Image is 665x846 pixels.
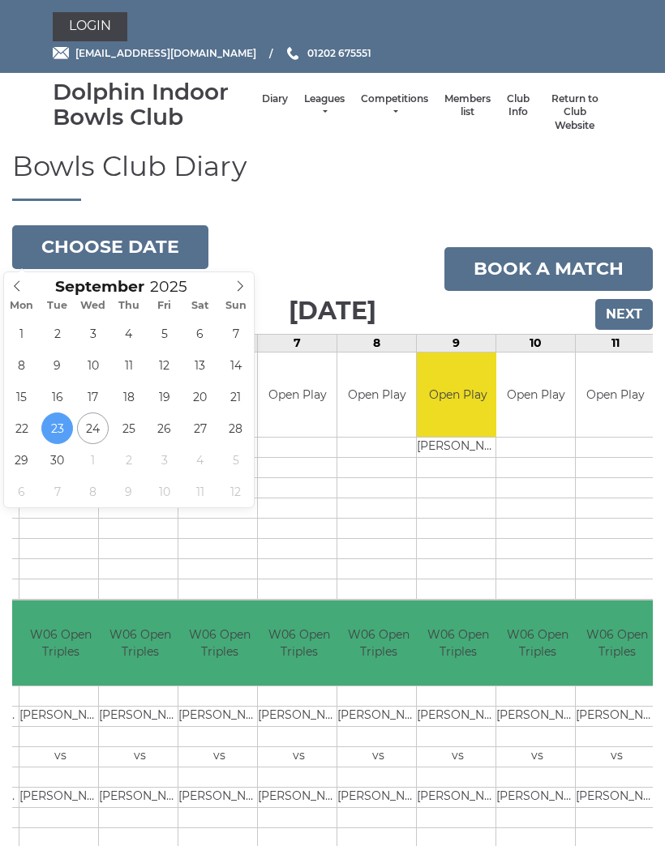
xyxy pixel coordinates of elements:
[417,746,499,767] td: vs
[12,152,653,200] h1: Bowls Club Diary
[304,92,345,119] a: Leagues
[417,706,499,726] td: [PERSON_NAME]
[77,318,109,349] span: September 3, 2025
[178,746,260,767] td: vs
[337,334,417,352] td: 8
[19,600,101,686] td: W06 Open Triples
[218,301,254,311] span: Sun
[258,746,340,767] td: vs
[361,92,428,119] a: Competitions
[53,12,127,41] a: Login
[417,334,496,352] td: 9
[113,476,144,507] span: October 9, 2025
[41,381,73,412] span: September 16, 2025
[41,476,73,507] span: October 7, 2025
[6,444,37,476] span: September 29, 2025
[40,301,75,311] span: Tue
[75,47,256,59] span: [EMAIL_ADDRESS][DOMAIN_NAME]
[576,787,658,807] td: [PERSON_NAME]
[496,352,575,438] td: Open Play
[41,349,73,381] span: September 9, 2025
[178,706,260,726] td: [PERSON_NAME]
[19,706,101,726] td: [PERSON_NAME]
[417,352,499,438] td: Open Play
[496,746,578,767] td: vs
[19,787,101,807] td: [PERSON_NAME]
[287,47,298,60] img: Phone us
[507,92,530,119] a: Club Info
[6,476,37,507] span: October 6, 2025
[41,412,73,444] span: September 23, 2025
[417,787,499,807] td: [PERSON_NAME]
[99,706,181,726] td: [PERSON_NAME]
[99,600,181,686] td: W06 Open Triples
[220,381,251,412] span: September 21, 2025
[220,318,251,349] span: September 7, 2025
[258,706,340,726] td: [PERSON_NAME]
[53,79,254,130] div: Dolphin Indoor Bowls Club
[307,47,371,59] span: 01202 675551
[19,746,101,767] td: vs
[113,412,144,444] span: September 25, 2025
[337,706,419,726] td: [PERSON_NAME]
[595,299,653,330] input: Next
[178,787,260,807] td: [PERSON_NAME]
[262,92,288,106] a: Diary
[148,444,180,476] span: October 3, 2025
[113,349,144,381] span: September 11, 2025
[285,45,371,61] a: Phone us 01202 675551
[53,47,69,59] img: Email
[148,349,180,381] span: September 12, 2025
[41,444,73,476] span: September 30, 2025
[496,600,578,686] td: W06 Open Triples
[444,92,491,119] a: Members list
[6,412,37,444] span: September 22, 2025
[220,349,251,381] span: September 14, 2025
[576,600,658,686] td: W06 Open Triples
[77,349,109,381] span: September 10, 2025
[258,787,340,807] td: [PERSON_NAME]
[337,600,419,686] td: W06 Open Triples
[337,746,419,767] td: vs
[576,352,654,438] td: Open Play
[220,444,251,476] span: October 5, 2025
[444,247,653,291] a: Book a match
[77,381,109,412] span: September 17, 2025
[6,318,37,349] span: September 1, 2025
[12,225,208,269] button: Choose date
[75,301,111,311] span: Wed
[148,412,180,444] span: September 26, 2025
[258,334,337,352] td: 7
[576,746,658,767] td: vs
[77,444,109,476] span: October 1, 2025
[148,476,180,507] span: October 10, 2025
[144,277,208,296] input: Scroll to increment
[576,706,658,726] td: [PERSON_NAME]
[258,352,337,438] td: Open Play
[184,318,216,349] span: September 6, 2025
[147,301,182,311] span: Fri
[337,352,416,438] td: Open Play
[496,787,578,807] td: [PERSON_NAME]
[77,476,109,507] span: October 8, 2025
[99,787,181,807] td: [PERSON_NAME]
[496,706,578,726] td: [PERSON_NAME]
[53,45,256,61] a: Email [EMAIL_ADDRESS][DOMAIN_NAME]
[113,444,144,476] span: October 2, 2025
[184,476,216,507] span: October 11, 2025
[113,381,144,412] span: September 18, 2025
[41,318,73,349] span: September 2, 2025
[111,301,147,311] span: Thu
[4,301,40,311] span: Mon
[178,600,260,686] td: W06 Open Triples
[576,334,655,352] td: 11
[77,412,109,444] span: September 24, 2025
[184,349,216,381] span: September 13, 2025
[184,381,216,412] span: September 20, 2025
[113,318,144,349] span: September 4, 2025
[220,412,251,444] span: September 28, 2025
[496,334,576,352] td: 10
[258,600,340,686] td: W06 Open Triples
[6,349,37,381] span: September 8, 2025
[184,444,216,476] span: October 4, 2025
